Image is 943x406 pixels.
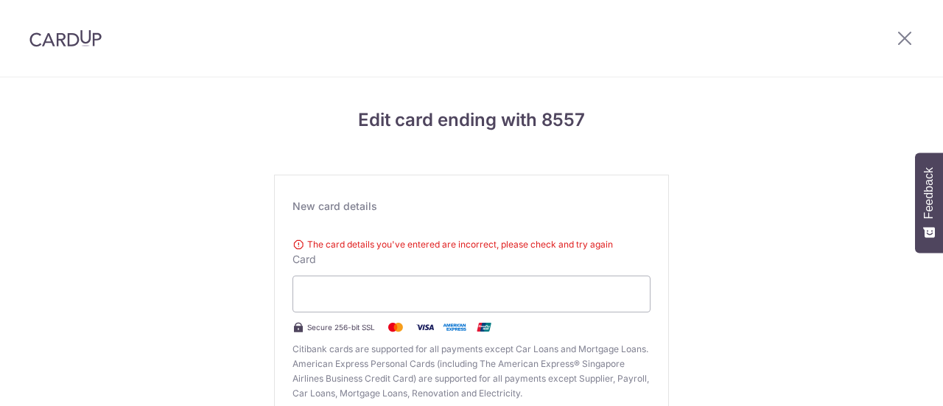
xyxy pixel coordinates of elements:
[292,199,651,214] div: New card details
[274,107,669,133] h4: Edit card ending with 8557
[292,342,651,401] span: Citibank cards are supported for all payments except Car Loans and Mortgage Loans. American Expre...
[922,167,936,219] span: Feedback
[29,29,102,47] img: CardUp
[915,153,943,253] button: Feedback - Show survey
[305,285,638,303] iframe: Secure card payment input frame
[381,318,410,336] img: Mastercard
[292,237,651,252] div: The card details you've entered are incorrect, please check and try again
[440,318,469,336] img: .alt.amex
[292,252,316,267] label: Card
[410,318,440,336] img: Visa
[469,318,499,336] img: .alt.unionpay
[307,321,375,333] span: Secure 256-bit SSL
